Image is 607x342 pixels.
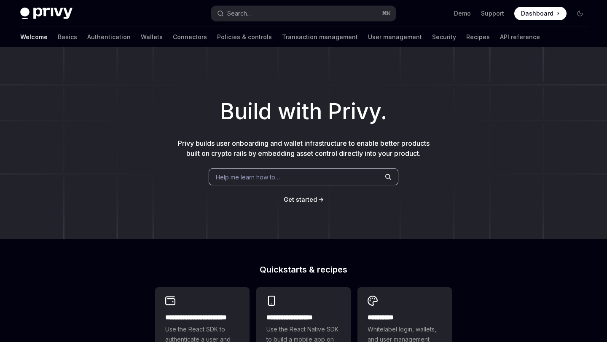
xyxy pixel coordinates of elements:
a: Get started [284,195,317,204]
a: User management [368,27,422,47]
a: Welcome [20,27,48,47]
a: Policies & controls [217,27,272,47]
a: Authentication [87,27,131,47]
a: Security [432,27,456,47]
a: Basics [58,27,77,47]
h2: Quickstarts & recipes [155,265,452,274]
button: Toggle dark mode [573,7,587,20]
span: Privy builds user onboarding and wallet infrastructure to enable better products built on crypto ... [178,139,430,158]
img: dark logo [20,8,73,19]
a: Recipes [466,27,490,47]
h1: Build with Privy. [13,95,594,128]
span: Help me learn how to… [216,173,280,182]
a: Demo [454,9,471,18]
span: ⌘ K [382,10,391,17]
button: Search...⌘K [211,6,395,21]
div: Search... [227,8,251,19]
span: Dashboard [521,9,553,18]
a: Dashboard [514,7,567,20]
a: Transaction management [282,27,358,47]
span: Get started [284,196,317,203]
a: Connectors [173,27,207,47]
a: Wallets [141,27,163,47]
a: API reference [500,27,540,47]
a: Support [481,9,504,18]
